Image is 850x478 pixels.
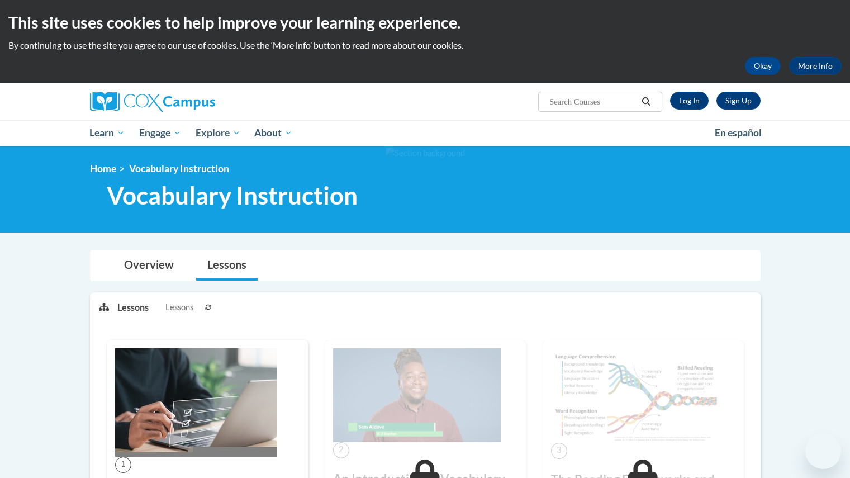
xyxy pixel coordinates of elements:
[73,120,777,146] div: Main menu
[165,301,193,314] span: Lessons
[386,147,465,159] img: Section background
[90,92,302,112] a: Cox Campus
[805,433,841,469] iframe: Button to launch messaging window
[333,348,501,442] img: Course Image
[715,127,762,139] span: En español
[8,11,842,34] h2: This site uses cookies to help improve your learning experience.
[90,163,116,174] a: Home
[113,251,185,281] a: Overview
[670,92,709,110] a: Log In
[115,348,277,457] img: Course Image
[196,126,240,140] span: Explore
[188,120,248,146] a: Explore
[707,121,769,145] a: En español
[638,95,654,108] button: Search
[247,120,300,146] a: About
[83,120,132,146] a: Learn
[551,443,567,459] span: 3
[117,301,149,314] p: Lessons
[196,251,258,281] a: Lessons
[254,126,292,140] span: About
[548,95,638,108] input: Search Courses
[789,57,842,75] a: More Info
[716,92,761,110] a: Register
[115,457,131,473] span: 1
[132,120,188,146] a: Engage
[551,348,719,443] img: Course Image
[107,181,358,210] span: Vocabulary Instruction
[8,39,842,51] p: By continuing to use the site you agree to our use of cookies. Use the ‘More info’ button to read...
[89,126,125,140] span: Learn
[745,57,781,75] button: Okay
[139,126,181,140] span: Engage
[90,92,215,112] img: Cox Campus
[333,442,349,458] span: 2
[129,163,229,174] span: Vocabulary Instruction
